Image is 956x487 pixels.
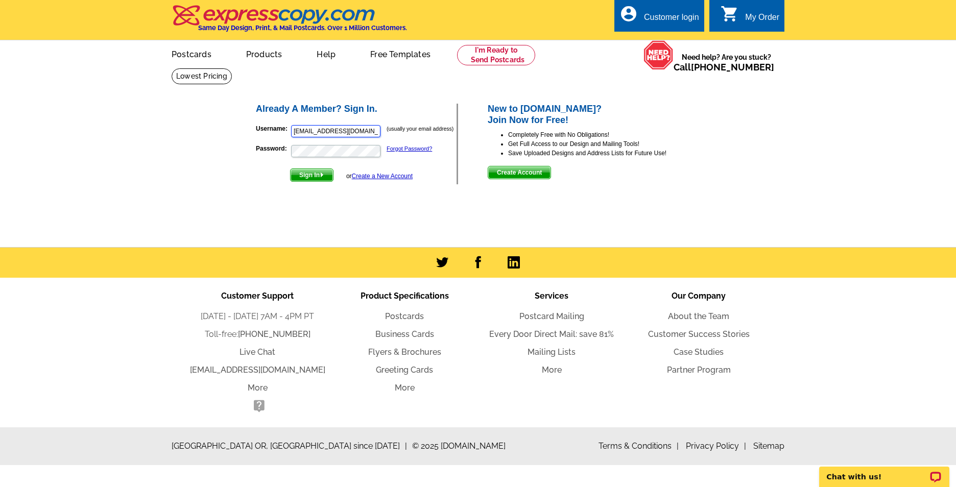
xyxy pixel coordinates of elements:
[395,383,415,393] a: More
[619,11,699,24] a: account_circle Customer login
[488,166,551,179] button: Create Account
[599,441,679,451] a: Terms & Conditions
[674,52,779,72] span: Need help? Are you stuck?
[721,11,779,24] a: shopping_cart My Order
[240,347,275,357] a: Live Chat
[508,130,702,139] li: Completely Free with No Obligations!
[256,104,457,115] h2: Already A Member? Sign In.
[745,13,779,27] div: My Order
[385,311,424,321] a: Postcards
[352,173,413,180] a: Create a New Account
[354,41,447,65] a: Free Templates
[198,24,407,32] h4: Same Day Design, Print, & Mail Postcards. Over 1 Million Customers.
[667,365,731,375] a: Partner Program
[542,365,562,375] a: More
[387,145,432,152] a: Forgot Password?
[489,329,614,339] a: Every Door Direct Mail: save 81%
[674,62,774,72] span: Call
[528,347,576,357] a: Mailing Lists
[256,144,290,153] label: Password:
[346,172,413,181] div: or
[508,149,702,158] li: Save Uploaded Designs and Address Lists for Future Use!
[184,328,331,340] li: Toll-free:
[519,311,584,321] a: Postcard Mailing
[644,13,699,27] div: Customer login
[361,291,449,301] span: Product Specifications
[488,104,702,126] h2: New to [DOMAIN_NAME]? Join Now for Free!
[155,41,228,65] a: Postcards
[376,365,433,375] a: Greeting Cards
[172,440,407,452] span: [GEOGRAPHIC_DATA] OR, [GEOGRAPHIC_DATA] since [DATE]
[812,455,956,487] iframe: LiveChat chat widget
[508,139,702,149] li: Get Full Access to our Design and Mailing Tools!
[643,40,674,70] img: help
[691,62,774,72] a: [PHONE_NUMBER]
[238,329,310,339] a: [PHONE_NUMBER]
[300,41,352,65] a: Help
[753,441,784,451] a: Sitemap
[291,169,333,181] span: Sign In
[672,291,726,301] span: Our Company
[290,168,333,182] button: Sign In
[488,166,551,179] span: Create Account
[668,311,729,321] a: About the Team
[368,347,441,357] a: Flyers & Brochures
[686,441,746,451] a: Privacy Policy
[248,383,268,393] a: More
[230,41,299,65] a: Products
[256,124,290,133] label: Username:
[190,365,325,375] a: [EMAIL_ADDRESS][DOMAIN_NAME]
[375,329,434,339] a: Business Cards
[619,5,638,23] i: account_circle
[320,173,324,177] img: button-next-arrow-white.png
[721,5,739,23] i: shopping_cart
[172,12,407,32] a: Same Day Design, Print, & Mail Postcards. Over 1 Million Customers.
[648,329,750,339] a: Customer Success Stories
[184,310,331,323] li: [DATE] - [DATE] 7AM - 4PM PT
[387,126,453,132] small: (usually your email address)
[674,347,724,357] a: Case Studies
[221,291,294,301] span: Customer Support
[412,440,506,452] span: © 2025 [DOMAIN_NAME]
[535,291,568,301] span: Services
